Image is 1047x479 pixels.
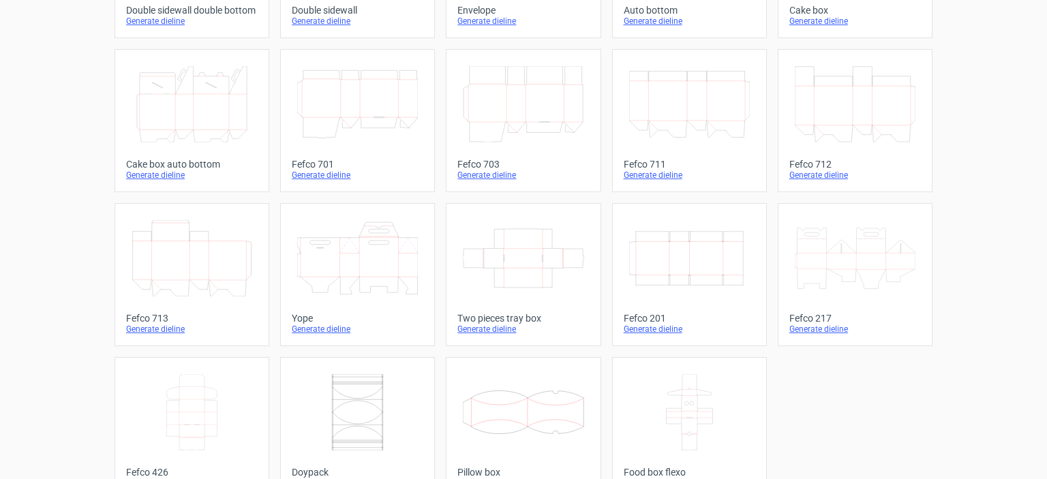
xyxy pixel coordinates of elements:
[126,467,258,478] div: Fefco 426
[292,324,423,335] div: Generate dieline
[778,203,932,346] a: Fefco 217Generate dieline
[126,170,258,181] div: Generate dieline
[457,16,589,27] div: Generate dieline
[446,49,601,192] a: Fefco 703Generate dieline
[446,203,601,346] a: Two pieces tray boxGenerate dieline
[789,16,921,27] div: Generate dieline
[457,467,589,478] div: Pillow box
[126,16,258,27] div: Generate dieline
[457,324,589,335] div: Generate dieline
[280,49,435,192] a: Fefco 701Generate dieline
[624,16,755,27] div: Generate dieline
[624,170,755,181] div: Generate dieline
[612,49,767,192] a: Fefco 711Generate dieline
[292,16,423,27] div: Generate dieline
[115,49,269,192] a: Cake box auto bottomGenerate dieline
[126,159,258,170] div: Cake box auto bottom
[789,324,921,335] div: Generate dieline
[292,159,423,170] div: Fefco 701
[280,203,435,346] a: YopeGenerate dieline
[624,313,755,324] div: Fefco 201
[624,5,755,16] div: Auto bottom
[789,159,921,170] div: Fefco 712
[292,170,423,181] div: Generate dieline
[126,324,258,335] div: Generate dieline
[457,5,589,16] div: Envelope
[292,313,423,324] div: Yope
[457,313,589,324] div: Two pieces tray box
[624,467,755,478] div: Food box flexo
[624,159,755,170] div: Fefco 711
[789,170,921,181] div: Generate dieline
[292,467,423,478] div: Doypack
[457,170,589,181] div: Generate dieline
[126,313,258,324] div: Fefco 713
[292,5,423,16] div: Double sidewall
[778,49,932,192] a: Fefco 712Generate dieline
[457,159,589,170] div: Fefco 703
[624,324,755,335] div: Generate dieline
[789,313,921,324] div: Fefco 217
[789,5,921,16] div: Cake box
[126,5,258,16] div: Double sidewall double bottom
[612,203,767,346] a: Fefco 201Generate dieline
[115,203,269,346] a: Fefco 713Generate dieline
